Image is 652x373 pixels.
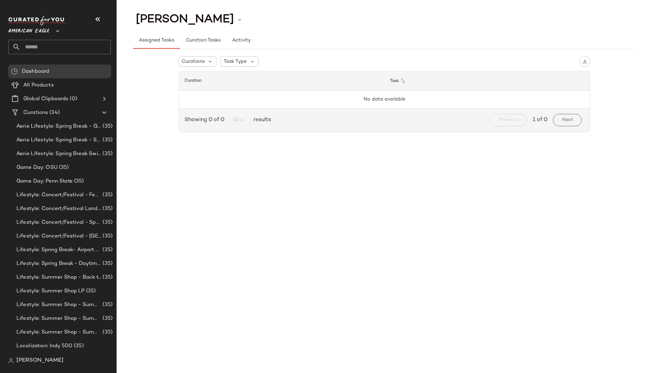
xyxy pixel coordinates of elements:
span: Task Type [224,58,247,65]
span: Aerie Lifestyle: Spring Break Swimsuits Landing Page [16,150,101,158]
th: Task [384,71,590,91]
span: (35) [101,205,112,213]
span: (35) [101,301,112,309]
span: Showing 0 of 0 [185,116,227,124]
span: (35) [58,164,69,172]
span: [PERSON_NAME] [16,357,63,365]
button: Next [553,114,581,126]
img: svg%3e [8,358,14,363]
th: Curation [179,71,384,91]
span: (35) [101,232,112,240]
span: (35) [101,123,112,130]
span: (35) [101,136,112,144]
span: Next [561,117,573,123]
span: Lifestyle: Summer Shop - Summer Internship [16,315,101,323]
span: Lifestyle: Concert/Festival - Sporty [16,219,101,226]
span: (34) [48,109,60,117]
span: Lifestyle: Summer Shop - Summer Study Sessions [16,328,101,336]
span: (35) [101,315,112,323]
span: Lifestyle: Concert/Festival Landing Page [16,205,101,213]
span: (0) [68,95,77,103]
span: Curations [182,58,205,65]
span: Curations [23,109,48,117]
span: Lifestyle: Concert/Festival - Femme [16,191,101,199]
img: svg%3e [11,68,18,75]
span: (35) [73,177,84,185]
span: Game Day: Penn State [16,177,73,185]
span: 1 of 0 [533,116,547,124]
span: American Eagle [8,23,49,36]
span: Lifestyle: Summer Shop - Summer Abroad [16,301,101,309]
span: Curation Tasks [185,38,220,43]
span: Lifestyle: Spring Break- Airport Style [16,246,101,254]
span: Lifestyle: Concert/Festival - [GEOGRAPHIC_DATA] [16,232,101,240]
img: cfy_white_logo.C9jOOHJF.svg [8,16,67,25]
span: All Products [23,81,54,89]
span: Lifestyle: Summer Shop LP [16,287,85,295]
span: Lifestyle: Summer Shop - Back to School Essentials [16,273,101,281]
span: [PERSON_NAME] [136,13,234,26]
span: Lifestyle: Spring Break - Daytime Casual [16,260,101,268]
span: Aerie Lifestyle: Spring Break - Sporty [16,136,101,144]
span: (35) [101,328,112,336]
span: (35) [72,342,84,350]
td: No data available [179,91,590,108]
span: Activity [232,38,251,43]
span: Game Day: OSU [16,164,58,172]
span: (35) [101,273,112,281]
span: (35) [101,150,112,158]
span: results [251,116,271,124]
span: (35) [101,260,112,268]
span: Localization: Indy 500 [16,342,72,350]
span: (35) [101,246,112,254]
span: Aerie Lifestyle: Spring Break - Girly/Femme [16,123,101,130]
span: (35) [101,219,112,226]
span: Global Clipboards [23,95,68,103]
span: (35) [85,287,96,295]
span: (35) [101,191,112,199]
span: Assigned Tasks [139,38,174,43]
img: svg%3e [582,59,587,64]
span: Dashboard [22,68,49,75]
